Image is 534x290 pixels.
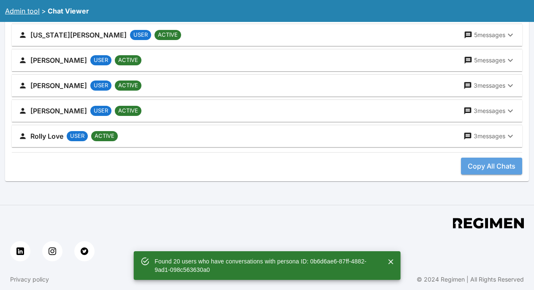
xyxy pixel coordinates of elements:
[30,105,87,117] h6: [PERSON_NAME]
[90,107,111,115] span: USER
[74,241,95,261] a: twitter
[12,100,522,122] button: [PERSON_NAME]USERACTIVE3messages
[30,29,127,41] h6: [US_STATE][PERSON_NAME]
[42,241,62,261] a: instagram
[41,6,46,16] div: >
[474,132,505,140] p: 3 messages
[49,247,56,255] img: instagram button
[155,254,378,277] div: Found 20 users who have conversations with persona ID: 0b6d6ae6-87ff-4882-9ad1-098c563630a0
[30,54,87,66] h6: [PERSON_NAME]
[453,218,524,228] img: app footer logo
[48,6,89,16] div: Chat Viewer
[67,132,88,140] span: USER
[115,107,141,115] span: ACTIVE
[417,275,524,284] div: © 2024 Regimen | All Rights Reserved
[130,31,151,39] span: USER
[90,81,111,90] span: USER
[12,49,522,71] button: [PERSON_NAME]USERACTIVE5messages
[474,107,505,115] p: 3 messages
[461,158,522,175] button: Copy All Chats
[155,31,181,39] span: ACTIVE
[385,255,397,268] button: Close
[90,56,111,64] span: USER
[10,275,49,284] a: Privacy policy
[30,80,87,91] h6: [PERSON_NAME]
[12,125,522,147] button: Rolly LoveUSERACTIVE3messages
[474,56,505,64] p: 5 messages
[474,81,505,90] p: 3 messages
[5,7,40,15] a: Admin tool
[474,31,505,39] p: 5 messages
[12,75,522,97] button: [PERSON_NAME]USERACTIVE3messages
[30,130,63,142] h6: Rolly Love
[12,24,522,46] button: [US_STATE][PERSON_NAME]USERACTIVE5messages
[81,247,88,255] img: twitter button
[91,132,118,140] span: ACTIVE
[10,241,30,261] a: linkedin
[115,56,141,64] span: ACTIVE
[115,81,141,90] span: ACTIVE
[16,247,24,255] img: linkedin button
